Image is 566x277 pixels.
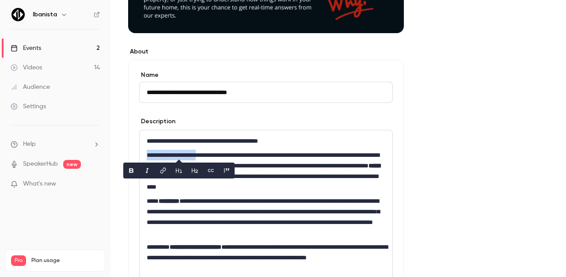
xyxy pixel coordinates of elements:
[220,163,234,178] button: blockquote
[33,10,57,19] h6: Ibanista
[31,257,99,264] span: Plan usage
[11,83,50,91] div: Audience
[156,163,170,178] button: link
[11,140,100,149] li: help-dropdown-opener
[11,44,41,53] div: Events
[23,159,58,169] a: SpeakerHub
[23,140,36,149] span: Help
[63,160,81,169] span: new
[89,180,100,188] iframe: Noticeable Trigger
[140,163,154,178] button: italic
[11,8,25,22] img: Ibanista
[139,117,175,126] label: Description
[139,71,393,80] label: Name
[11,63,42,72] div: Videos
[23,179,56,189] span: What's new
[124,163,138,178] button: bold
[11,102,46,111] div: Settings
[11,255,26,266] span: Pro
[128,47,404,56] label: About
